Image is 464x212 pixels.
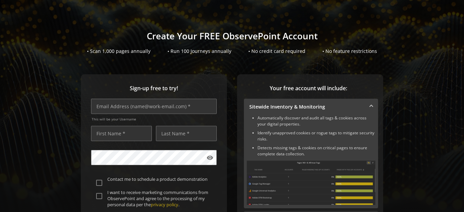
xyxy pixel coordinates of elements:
span: This will be your Username [92,117,217,121]
div: Sitewide Inventory & Monitoring [244,115,378,208]
label: Contact me to schedule a product demonstration [106,176,208,182]
img: Sitewide Inventory & Monitoring [247,160,375,205]
span: Sign-up free to try! [91,84,217,92]
input: Last Name * [156,126,217,141]
li: Detects missing tags & cookies on critical pages to ensure complete data collection. [257,145,375,157]
label: I want to receive marketing communications from ObservePoint and agree to the processing of my pe... [106,189,215,208]
li: Identify unapproved cookies or rogue tags to mitigate security risks. [257,130,375,142]
a: privacy policy [151,201,178,208]
input: Email Address (name@work-email.com) * [91,99,217,114]
div: • Scan 1,000 pages annually [87,48,150,55]
mat-icon: visibility [207,154,213,161]
div: • Run 100 Journeys annually [167,48,231,55]
li: Automatically discover and audit all tags & cookies across your digital properties. [257,115,375,127]
div: • No credit card required [248,48,305,55]
span: Your free account will include: [244,84,373,92]
input: First Name * [91,126,152,141]
mat-expansion-panel-header: Sitewide Inventory & Monitoring [244,99,378,115]
div: • No feature restrictions [322,48,377,55]
mat-panel-title: Sitewide Inventory & Monitoring [249,103,364,110]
